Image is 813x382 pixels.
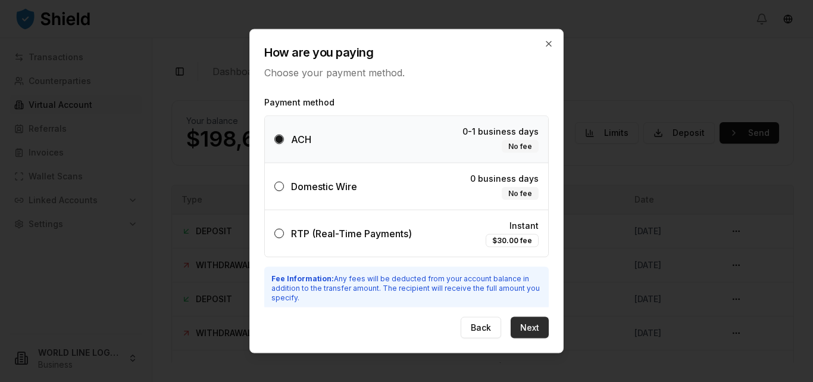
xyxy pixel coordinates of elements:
div: $30.00 fee [486,234,539,247]
span: 0 business days [470,172,539,184]
div: No fee [502,187,539,200]
button: Domestic Wire0 business daysNo fee [274,181,284,191]
div: No fee [502,139,539,153]
button: Back [461,317,501,338]
h2: How are you paying [264,44,549,60]
button: Next [511,317,549,338]
button: ACH0-1 business daysNo fee [274,134,284,144]
span: ACH [291,133,311,145]
button: RTP (Real-Time Payments)Instant$30.00 fee [274,228,284,238]
span: Instant [509,219,539,231]
p: Choose your payment method. [264,65,549,79]
label: Payment method [264,96,549,108]
strong: Fee Information: [271,274,334,282]
span: RTP (Real-Time Payments) [291,227,412,239]
span: Domestic Wire [291,180,357,192]
p: Any fees will be deducted from your account balance in addition to the transfer amount. The recip... [271,274,542,302]
span: 0-1 business days [462,125,539,137]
